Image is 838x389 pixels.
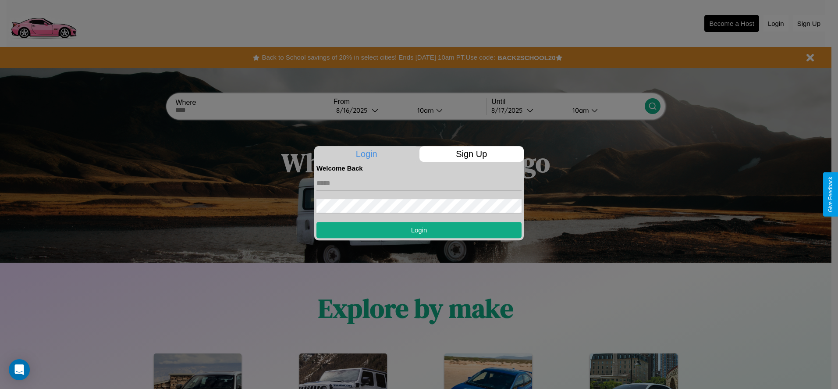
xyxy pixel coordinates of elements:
button: Login [316,222,522,238]
p: Login [314,146,419,162]
p: Sign Up [419,146,524,162]
div: Open Intercom Messenger [9,359,30,380]
div: Give Feedback [827,177,834,212]
h4: Welcome Back [316,164,522,172]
